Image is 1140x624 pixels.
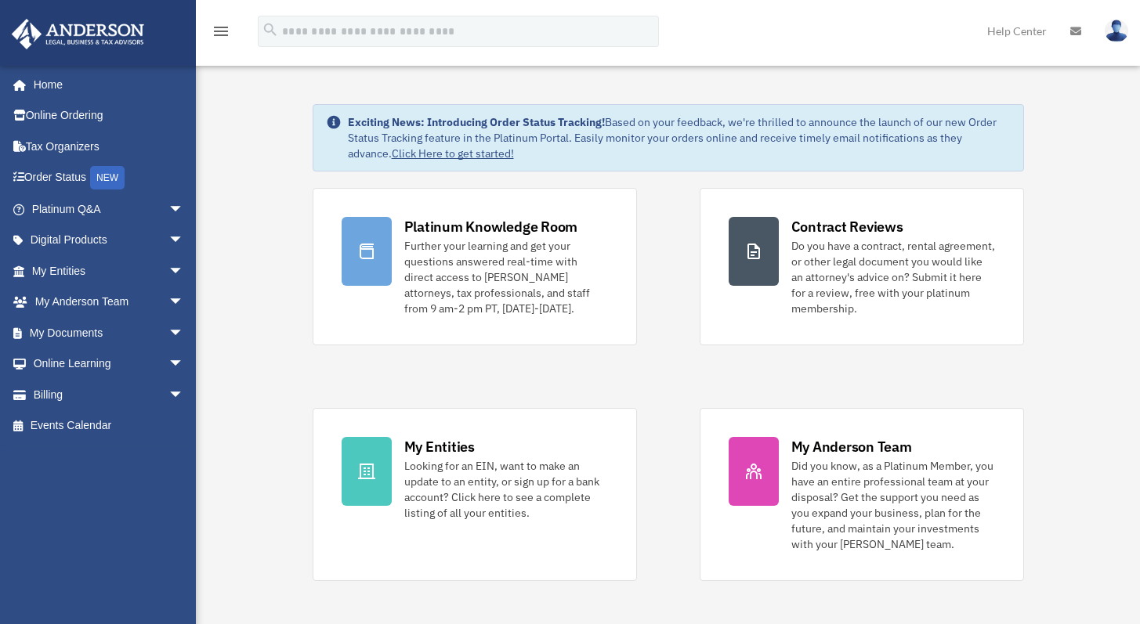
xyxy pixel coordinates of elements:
a: Platinum Knowledge Room Further your learning and get your questions answered real-time with dire... [313,188,637,345]
i: search [262,21,279,38]
a: Billingarrow_drop_down [11,379,208,410]
strong: Exciting News: Introducing Order Status Tracking! [348,115,605,129]
a: Home [11,69,200,100]
a: Digital Productsarrow_drop_down [11,225,208,256]
span: arrow_drop_down [168,287,200,319]
i: menu [212,22,230,41]
a: Contract Reviews Do you have a contract, rental agreement, or other legal document you would like... [700,188,1024,345]
a: My Anderson Team Did you know, as a Platinum Member, you have an entire professional team at your... [700,408,1024,581]
img: Anderson Advisors Platinum Portal [7,19,149,49]
div: Did you know, as a Platinum Member, you have an entire professional team at your disposal? Get th... [791,458,995,552]
span: arrow_drop_down [168,193,200,225]
div: NEW [90,166,125,189]
a: Online Learningarrow_drop_down [11,348,208,380]
div: Do you have a contract, rental agreement, or other legal document you would like an attorney's ad... [791,238,995,316]
span: arrow_drop_down [168,348,200,381]
a: Platinum Q&Aarrow_drop_down [11,193,208,225]
div: Platinum Knowledge Room [404,217,578,236]
div: Further your learning and get your questions answered real-time with direct access to [PERSON_NAM... [404,238,608,316]
div: My Entities [404,437,475,456]
div: Looking for an EIN, want to make an update to an entity, or sign up for a bank account? Click her... [404,458,608,521]
a: My Entitiesarrow_drop_down [11,255,208,287]
a: My Entities Looking for an EIN, want to make an update to an entity, or sign up for a bank accoun... [313,408,637,581]
a: Online Ordering [11,100,208,132]
img: User Pic [1105,20,1128,42]
a: Events Calendar [11,410,208,442]
a: menu [212,27,230,41]
span: arrow_drop_down [168,379,200,411]
div: My Anderson Team [791,437,912,456]
a: My Anderson Teamarrow_drop_down [11,287,208,318]
a: Tax Organizers [11,131,208,162]
span: arrow_drop_down [168,225,200,257]
a: Order StatusNEW [11,162,208,194]
a: Click Here to get started! [392,146,514,161]
div: Based on your feedback, we're thrilled to announce the launch of our new Order Status Tracking fe... [348,114,1011,161]
div: Contract Reviews [791,217,903,236]
a: My Documentsarrow_drop_down [11,317,208,348]
span: arrow_drop_down [168,255,200,287]
span: arrow_drop_down [168,317,200,349]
